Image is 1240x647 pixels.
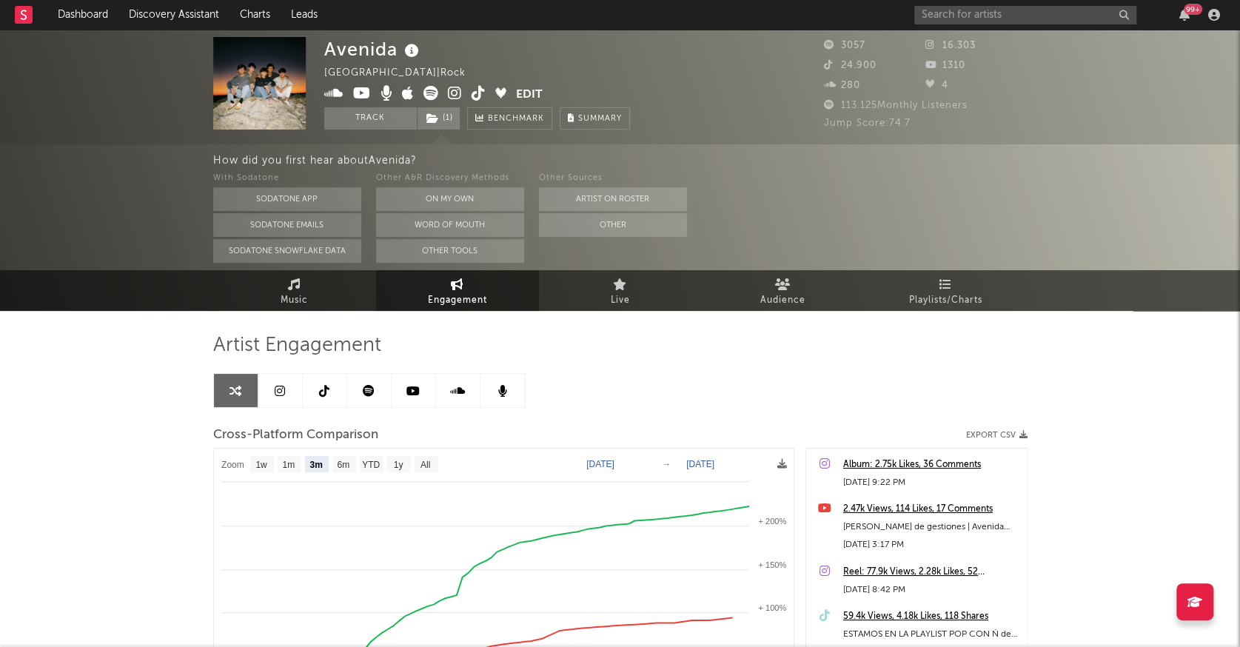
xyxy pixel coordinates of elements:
button: Sodatone Snowflake Data [213,239,361,263]
button: Track [324,107,417,130]
text: 3m [309,460,322,470]
div: [DATE] 3:17 PM [843,536,1019,554]
input: Search for artists [914,6,1136,24]
span: 113.125 Monthly Listeners [824,101,968,110]
div: [DATE] 9:22 PM [843,474,1019,492]
div: With Sodatone [213,170,361,187]
a: Audience [702,270,865,311]
span: ( 1 ) [417,107,460,130]
button: On My Own [376,187,524,211]
text: + 150% [758,560,786,569]
div: Other A&R Discovery Methods [376,170,524,187]
button: Word Of Mouth [376,213,524,237]
div: [PERSON_NAME] de gestiones | Avenida Vlog #02 [843,518,1019,536]
span: Jump Score: 74.7 [824,118,911,128]
button: Artist on Roster [539,187,687,211]
div: [GEOGRAPHIC_DATA] | Rock [324,64,483,82]
a: 59.4k Views, 4.18k Likes, 118 Shares [843,608,1019,626]
button: Summary [560,107,630,130]
text: [DATE] [686,459,714,469]
text: [DATE] [586,459,614,469]
span: Artist Engagement [213,337,381,355]
a: 2.47k Views, 114 Likes, 17 Comments [843,500,1019,518]
span: Playlists/Charts [909,292,982,309]
a: Album: 2.75k Likes, 36 Comments [843,456,1019,474]
a: Engagement [376,270,539,311]
button: Edit [516,86,543,104]
a: Live [539,270,702,311]
text: + 100% [758,603,786,612]
a: Playlists/Charts [865,270,1028,311]
div: 99 + [1184,4,1202,15]
text: 1w [255,460,267,470]
a: Music [213,270,376,311]
text: All [420,460,429,470]
text: 6m [337,460,349,470]
span: Live [611,292,630,309]
span: Engagement [428,292,487,309]
text: → [662,459,671,469]
button: Sodatone Emails [213,213,361,237]
text: YTD [362,460,380,470]
span: Audience [760,292,805,309]
text: Zoom [221,460,244,470]
span: 16.303 [925,41,976,50]
span: Music [281,292,308,309]
span: 24.900 [824,61,877,70]
span: Summary [578,115,622,123]
button: Sodatone App [213,187,361,211]
div: ESTAMOS EN LA PLAYLIST POP CON Ñ de @Spotify Spain Seguimos flipando con todo lo que está pasando... [843,626,1019,643]
span: 3057 [824,41,865,50]
a: Reel: 77.9k Views, 2.28k Likes, 52 Comments [843,563,1019,581]
text: 1y [393,460,403,470]
button: (1) [418,107,460,130]
button: Export CSV [966,431,1028,440]
span: Benchmark [488,110,544,128]
div: [DATE] 8:42 PM [843,581,1019,599]
span: 4 [925,81,948,90]
button: Other Tools [376,239,524,263]
button: Other [539,213,687,237]
text: + 200% [758,517,786,526]
span: 1310 [925,61,965,70]
text: 1m [282,460,295,470]
div: Avenida [324,37,423,61]
a: Benchmark [467,107,552,130]
span: Cross-Platform Comparison [213,426,378,444]
button: 99+ [1179,9,1190,21]
span: 280 [824,81,860,90]
div: Other Sources [539,170,687,187]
